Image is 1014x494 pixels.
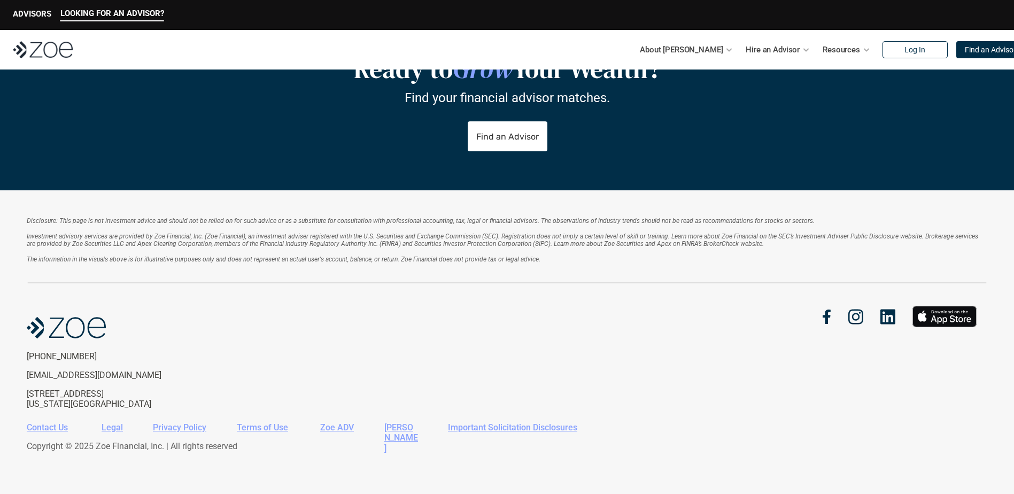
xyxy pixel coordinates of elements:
[405,90,610,106] p: Find your financial advisor matches.
[640,42,723,58] p: About [PERSON_NAME]
[448,422,577,433] a: Important Solicitation Disclosures
[153,422,206,433] a: Privacy Policy
[60,9,164,18] p: LOOKING FOR AN ADVISOR?
[384,422,418,453] a: [PERSON_NAME]
[27,389,202,409] p: [STREET_ADDRESS] [US_STATE][GEOGRAPHIC_DATA]
[883,41,948,58] a: Log In
[27,256,540,263] em: The information in the visuals above is for illustrative purposes only and does not represent an ...
[746,42,800,58] p: Hire an Advisor
[102,422,123,433] a: Legal
[240,54,775,85] h2: Ready to Your Wealth?
[467,122,547,152] a: Find an Advisor
[237,422,288,433] a: Terms of Use
[823,42,860,58] p: Resources
[27,217,815,225] em: Disclosure: This page is not investment advice and should not be relied on for such advice or as ...
[13,9,51,19] p: ADVISORS
[27,441,979,451] p: Copyright © 2025 Zoe Financial, Inc. | All rights reserved
[476,132,538,142] p: Find an Advisor
[904,45,925,55] p: Log In
[27,370,202,380] p: [EMAIL_ADDRESS][DOMAIN_NAME]
[320,422,354,433] a: Zoe ADV
[27,351,202,361] p: [PHONE_NUMBER]
[27,233,980,248] em: Investment advisory services are provided by Zoe Financial, Inc. (Zoe Financial), an investment a...
[27,422,68,433] a: Contact Us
